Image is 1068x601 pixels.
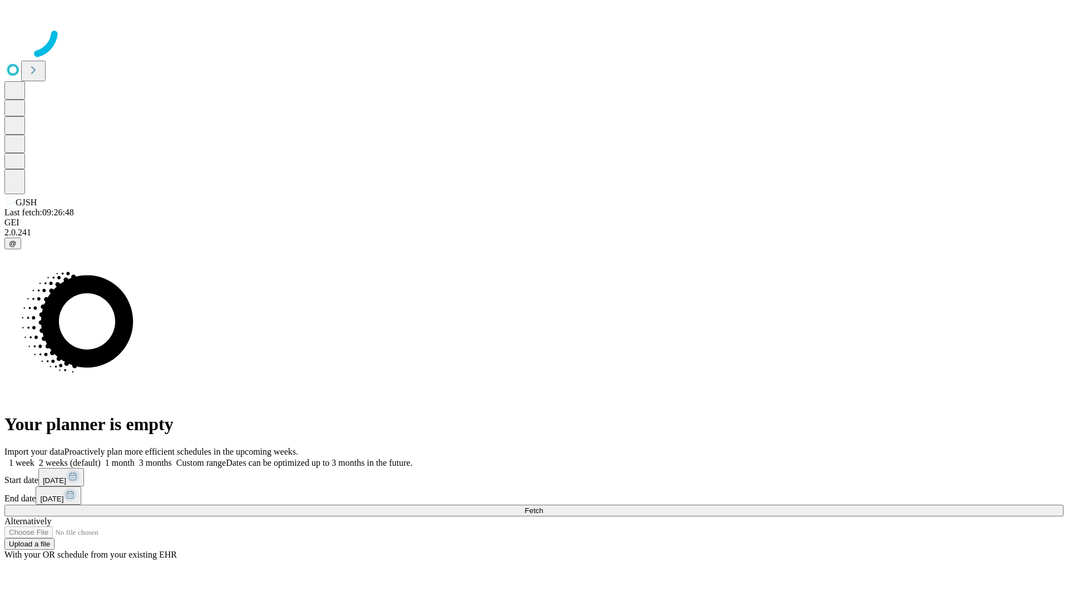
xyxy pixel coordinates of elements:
[4,550,177,559] span: With your OR schedule from your existing EHR
[36,486,81,505] button: [DATE]
[105,458,135,467] span: 1 month
[40,495,63,503] span: [DATE]
[4,516,51,526] span: Alternatively
[4,218,1064,228] div: GEI
[4,414,1064,435] h1: Your planner is empty
[9,239,17,248] span: @
[38,468,84,486] button: [DATE]
[39,458,101,467] span: 2 weeks (default)
[16,198,37,207] span: GJSH
[65,447,298,456] span: Proactively plan more efficient schedules in the upcoming weeks.
[9,458,34,467] span: 1 week
[4,505,1064,516] button: Fetch
[4,238,21,249] button: @
[43,476,66,485] span: [DATE]
[4,486,1064,505] div: End date
[176,458,226,467] span: Custom range
[226,458,412,467] span: Dates can be optimized up to 3 months in the future.
[525,506,543,515] span: Fetch
[139,458,172,467] span: 3 months
[4,228,1064,238] div: 2.0.241
[4,447,65,456] span: Import your data
[4,468,1064,486] div: Start date
[4,208,74,217] span: Last fetch: 09:26:48
[4,538,55,550] button: Upload a file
